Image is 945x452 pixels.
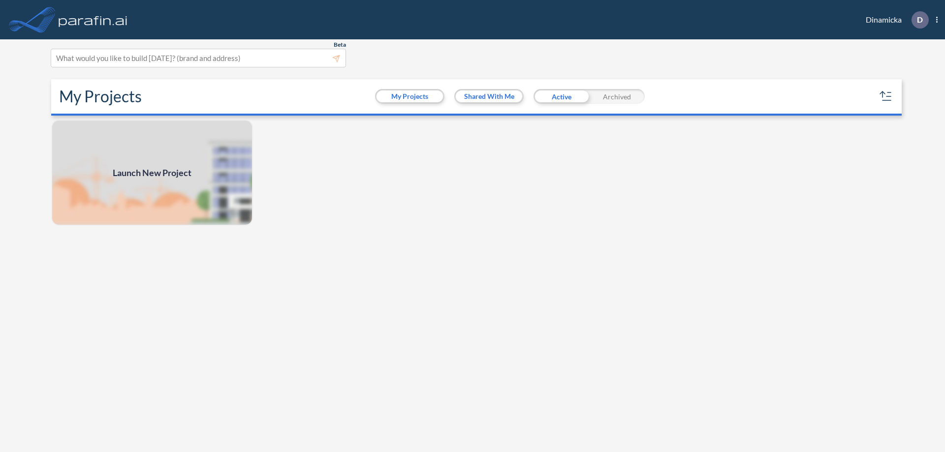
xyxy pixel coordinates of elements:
[113,166,191,180] span: Launch New Project
[878,89,894,104] button: sort
[589,89,645,104] div: Archived
[57,10,129,30] img: logo
[534,89,589,104] div: Active
[51,120,253,226] a: Launch New Project
[851,11,938,29] div: Dinamicka
[334,41,346,49] span: Beta
[59,87,142,106] h2: My Projects
[456,90,522,102] button: Shared With Me
[377,90,443,102] button: My Projects
[917,15,923,24] p: D
[51,120,253,226] img: add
